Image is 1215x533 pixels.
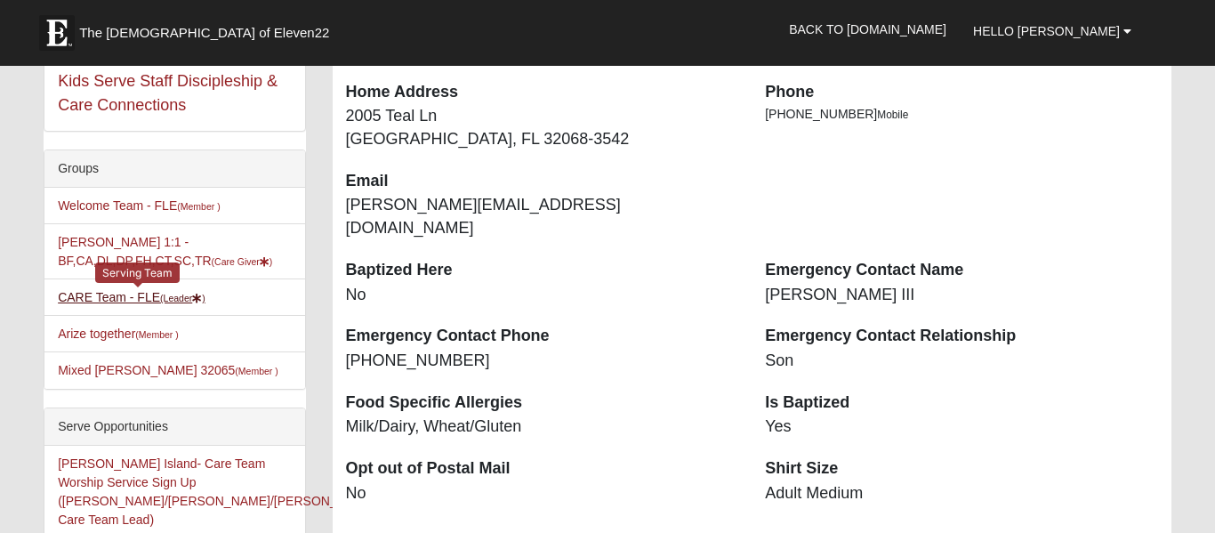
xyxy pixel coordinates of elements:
dd: No [346,482,739,505]
dt: Emergency Contact Name [765,259,1158,282]
a: Back to [DOMAIN_NAME] [776,7,960,52]
div: Serve Opportunities [44,408,304,446]
dt: Opt out of Postal Mail [346,457,739,481]
dt: Emergency Contact Relationship [765,325,1158,348]
dd: [PERSON_NAME][EMAIL_ADDRESS][DOMAIN_NAME] [346,194,739,239]
dd: [PHONE_NUMBER] [346,350,739,373]
dd: Adult Medium [765,482,1158,505]
small: (Member ) [235,366,278,376]
small: (Member ) [135,329,178,340]
li: [PHONE_NUMBER] [765,105,1158,124]
a: [PERSON_NAME] 1:1 - BF,CA,DL,DP,FH,CT,SC,TR(Care Giver) [58,235,272,268]
div: Serving Team [95,262,180,283]
dd: [PERSON_NAME] III [765,284,1158,307]
dt: Shirt Size [765,457,1158,481]
span: Mobile [877,109,908,121]
a: Kids Serve Staff Discipleship & Care Connections [58,72,278,114]
span: Hello [PERSON_NAME] [973,24,1120,38]
dt: Baptized Here [346,259,739,282]
a: [PERSON_NAME] Island- Care Team Worship Service Sign Up ([PERSON_NAME]/[PERSON_NAME]/[PERSON_NAME... [58,456,380,527]
a: Arize together(Member ) [58,327,179,341]
dd: Yes [765,416,1158,439]
a: Welcome Team - FLE(Member ) [58,198,221,213]
small: (Care Giver ) [212,256,273,267]
a: CARE Team - FLE(Leader) [58,290,205,304]
small: (Member ) [177,201,220,212]
dt: Emergency Contact Phone [346,325,739,348]
dd: 2005 Teal Ln [GEOGRAPHIC_DATA], FL 32068-3542 [346,105,739,150]
dt: Phone [765,81,1158,104]
dt: Food Specific Allergies [346,392,739,415]
small: (Leader ) [160,293,205,303]
dt: Email [346,170,739,193]
a: Mixed [PERSON_NAME] 32065(Member ) [58,363,278,377]
dt: Home Address [346,81,739,104]
a: Hello [PERSON_NAME] [960,9,1145,53]
dd: Son [765,350,1158,373]
dt: Is Baptized [765,392,1158,415]
dd: Milk/Dairy, Wheat/Gluten [346,416,739,439]
span: The [DEMOGRAPHIC_DATA] of Eleven22 [79,24,329,42]
div: Groups [44,150,304,188]
a: The [DEMOGRAPHIC_DATA] of Eleven22 [30,6,386,51]
img: Eleven22 logo [39,15,75,51]
dd: No [346,284,739,307]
